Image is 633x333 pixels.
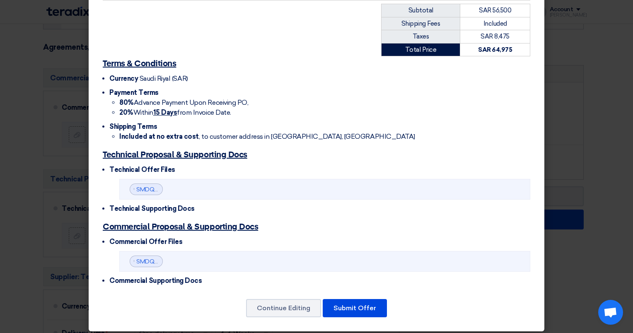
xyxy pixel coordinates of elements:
strong: Included at no extra cost [119,133,199,140]
u: Technical Proposal & Supporting Docs [103,151,247,159]
span: Advance Payment Upon Receiving PO, [119,99,248,106]
span: Commercial Offer Files [109,238,182,246]
strong: 80% [119,99,134,106]
span: Technical Supporting Docs [109,205,195,212]
button: Continue Editing [246,299,321,317]
a: Open chat [598,300,623,325]
span: Shipping Terms [109,123,157,130]
li: , to customer address in [GEOGRAPHIC_DATA], [GEOGRAPHIC_DATA] [119,132,530,142]
u: Terms & Conditions [103,60,176,68]
a: SMDQuotation_R_1756538354730.pdf [136,186,240,193]
span: Currency [109,75,138,82]
span: Technical Offer Files [109,166,175,174]
td: Subtotal [382,4,460,17]
strong: SAR 64,975 [478,46,512,53]
td: Shipping Fees [382,17,460,30]
u: 15 Days [153,109,177,116]
td: Total Price [382,43,460,56]
a: SMDQuotation_R_1756538326878.pdf [136,258,240,265]
span: Payment Terms [109,89,159,97]
span: Commercial Supporting Docs [109,277,202,285]
span: Within from Invoice Date. [119,109,231,116]
strong: 20% [119,109,133,116]
td: Taxes [382,30,460,43]
td: SAR 56,500 [460,4,530,17]
button: Submit Offer [323,299,387,317]
u: Commercial Proposal & Supporting Docs [103,223,258,231]
span: SAR 8,475 [481,33,510,40]
span: Included [483,20,507,27]
span: Saudi Riyal (SAR) [140,75,188,82]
